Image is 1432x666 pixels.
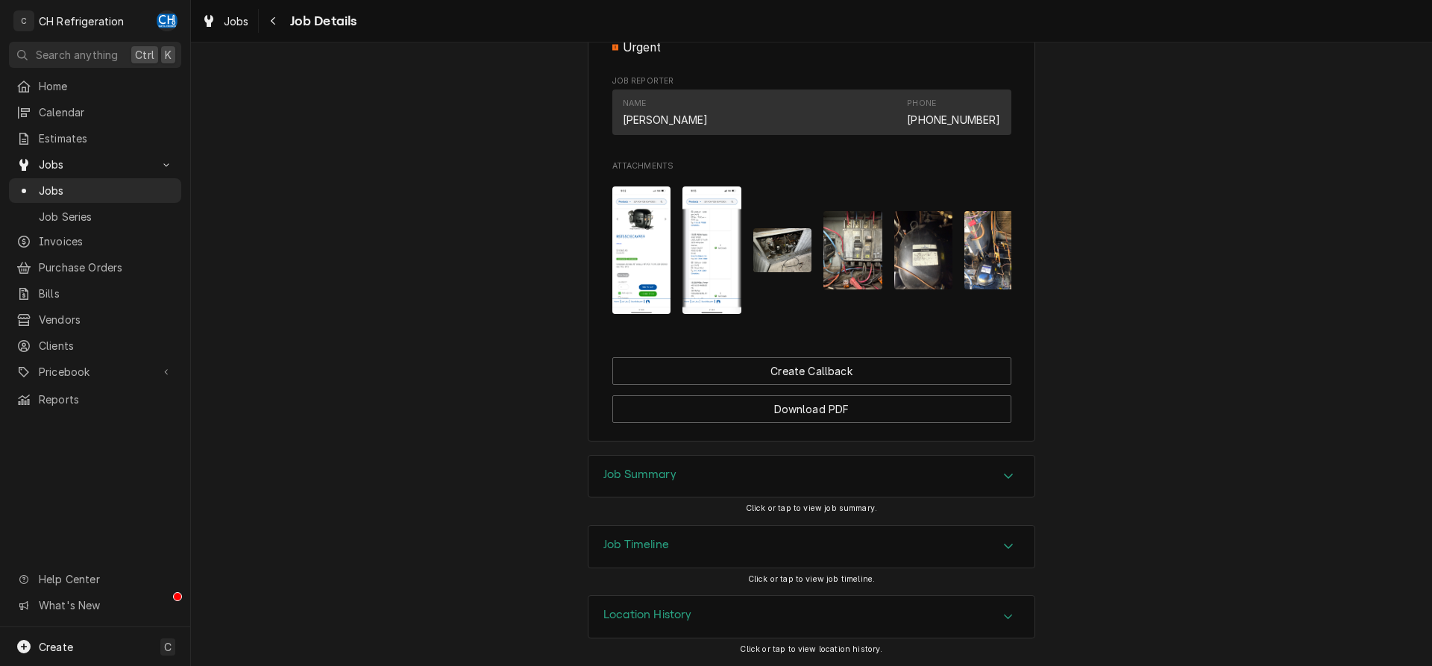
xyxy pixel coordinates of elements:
[9,229,181,254] a: Invoices
[135,47,154,63] span: Ctrl
[746,503,877,513] span: Click or tap to view job summary.
[164,639,172,655] span: C
[588,596,1034,638] button: Accordion Details Expand Trigger
[39,13,125,29] div: CH Refrigeration
[157,10,178,31] div: CH
[9,255,181,280] a: Purchase Orders
[588,456,1034,497] div: Accordion Header
[157,10,178,31] div: Chris Hiraga's Avatar
[964,211,1023,289] img: 45VO25QO6dkMc7jf0MgA
[13,10,34,31] div: C
[588,456,1034,497] button: Accordion Details Expand Trigger
[39,157,151,172] span: Jobs
[588,525,1035,568] div: Job Timeline
[39,131,174,146] span: Estimates
[224,13,249,29] span: Jobs
[9,204,181,229] a: Job Series
[907,98,1000,128] div: Phone
[612,39,1011,57] span: Priority
[682,186,741,314] img: uSzJZFYqTfyCXV5ZiLm5
[740,644,882,654] span: Click or tap to view location history.
[907,113,1000,126] a: [PHONE_NUMBER]
[39,260,174,275] span: Purchase Orders
[623,98,647,110] div: Name
[195,9,255,34] a: Jobs
[9,593,181,618] a: Go to What's New
[39,183,174,198] span: Jobs
[612,357,1011,385] div: Button Group Row
[9,42,181,68] button: Search anythingCtrlK
[612,186,671,314] img: cp4a3cHQp6xwCftLkQAr
[623,112,709,128] div: [PERSON_NAME]
[9,333,181,358] a: Clients
[612,160,1011,172] span: Attachments
[9,387,181,412] a: Reports
[612,89,1011,142] div: Job Reporter List
[612,357,1011,385] button: Create Callback
[612,160,1011,326] div: Attachments
[907,98,936,110] div: Phone
[588,526,1034,568] button: Accordion Details Expand Trigger
[39,597,172,613] span: What's New
[39,104,174,120] span: Calendar
[36,47,118,63] span: Search anything
[165,47,172,63] span: K
[39,571,172,587] span: Help Center
[612,89,1011,135] div: Contact
[588,526,1034,568] div: Accordion Header
[588,595,1035,638] div: Location History
[588,596,1034,638] div: Accordion Header
[39,641,73,653] span: Create
[612,357,1011,423] div: Button Group
[603,608,692,622] h3: Location History
[9,307,181,332] a: Vendors
[39,392,174,407] span: Reports
[612,75,1011,142] div: Job Reporter
[39,209,174,224] span: Job Series
[39,312,174,327] span: Vendors
[39,78,174,94] span: Home
[612,75,1011,87] span: Job Reporter
[588,455,1035,498] div: Job Summary
[753,228,812,272] img: 84vx3tuRhstGGHCgSb7A
[623,98,709,128] div: Name
[39,364,151,380] span: Pricebook
[612,395,1011,423] button: Download PDF
[612,385,1011,423] div: Button Group Row
[262,9,286,33] button: Navigate back
[603,468,676,482] h3: Job Summary
[748,574,875,584] span: Click or tap to view job timeline.
[39,338,174,354] span: Clients
[9,567,181,591] a: Go to Help Center
[9,126,181,151] a: Estimates
[9,178,181,203] a: Jobs
[9,152,181,177] a: Go to Jobs
[612,39,1011,57] div: Urgent
[39,233,174,249] span: Invoices
[9,359,181,384] a: Go to Pricebook
[9,74,181,98] a: Home
[612,175,1011,326] span: Attachments
[286,11,357,31] span: Job Details
[823,211,882,289] img: lTM7BosaR6GLTEXjqC1i
[9,281,181,306] a: Bills
[39,286,174,301] span: Bills
[603,538,669,552] h3: Job Timeline
[894,211,953,289] img: Wc5LBMTXTriz1i3ZzL9u
[9,100,181,125] a: Calendar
